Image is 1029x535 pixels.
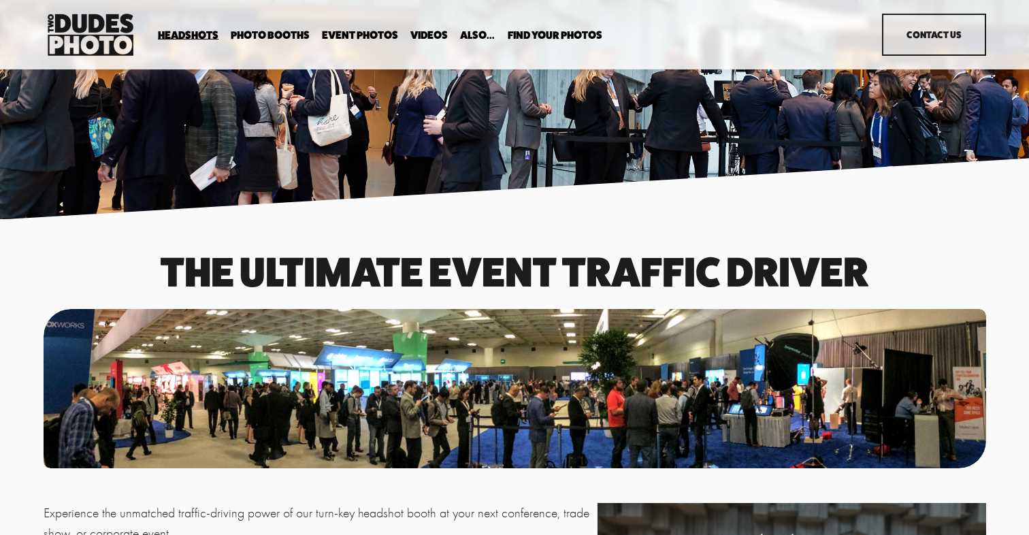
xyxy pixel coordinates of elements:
img: Two Dudes Photo | Headshots, Portraits &amp; Photo Booths [44,10,137,59]
span: Photo Booths [231,30,310,41]
h1: The Ultimate event traffic driver [44,253,986,291]
a: folder dropdown [508,29,602,42]
a: Event Photos [322,29,398,42]
a: folder dropdown [460,29,495,42]
span: Headshots [158,30,218,41]
a: folder dropdown [158,29,218,42]
span: Find Your Photos [508,30,602,41]
a: Contact Us [882,14,985,56]
a: Videos [410,29,448,42]
a: folder dropdown [231,29,310,42]
span: Also... [460,30,495,41]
